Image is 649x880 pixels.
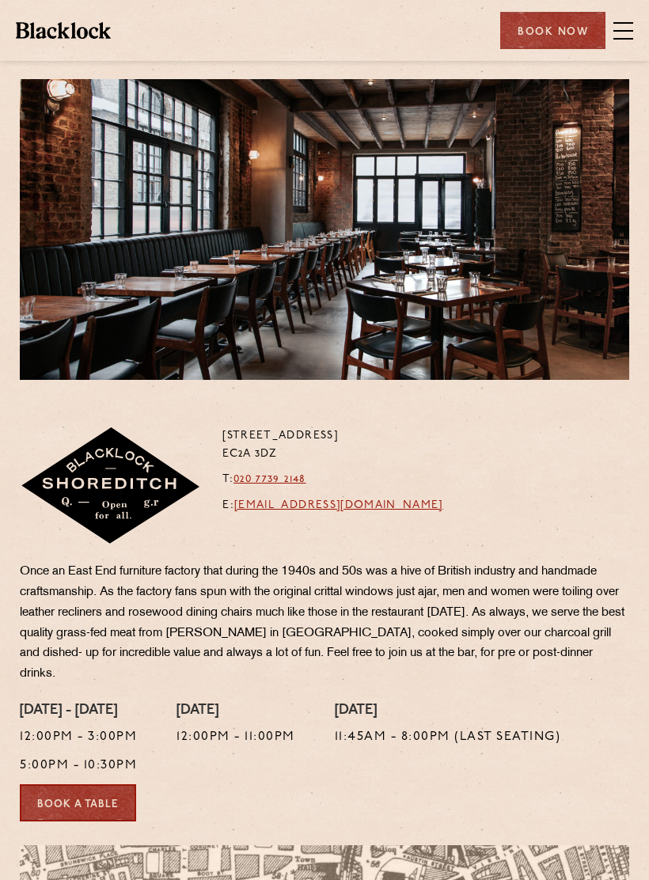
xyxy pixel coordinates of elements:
a: 020 7739 2148 [233,473,306,485]
p: 11:45am - 8:00pm (Last seating) [335,727,561,748]
h4: [DATE] [176,703,295,720]
p: T: [222,471,443,489]
p: 12:00pm - 11:00pm [176,727,295,748]
h4: [DATE] - [DATE] [20,703,137,720]
p: E: [222,497,443,515]
a: Book a Table [20,784,136,821]
img: BL_Textured_Logo-footer-cropped.svg [16,22,111,38]
p: 5:00pm - 10:30pm [20,756,137,776]
a: [EMAIL_ADDRESS][DOMAIN_NAME] [234,499,443,511]
p: [STREET_ADDRESS] EC2A 3DZ [222,427,443,463]
p: Once an East End furniture factory that during the 1940s and 50s was a hive of British industry a... [20,562,629,685]
img: Shoreditch-stamp-v2-default.svg [20,427,203,546]
p: 12:00pm - 3:00pm [20,727,137,748]
h4: [DATE] [335,703,561,720]
div: Book Now [500,12,605,49]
